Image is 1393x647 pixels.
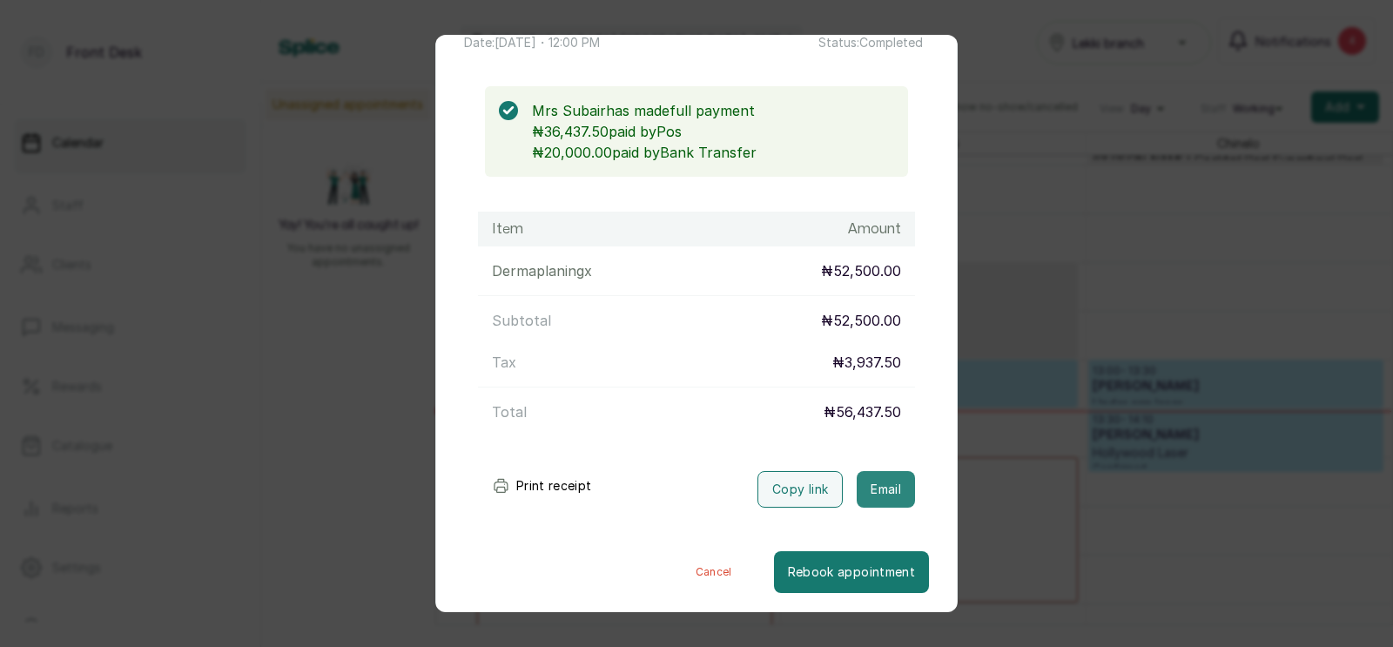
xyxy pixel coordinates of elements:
[848,219,901,239] h1: Amount
[492,219,523,239] h1: Item
[821,260,901,281] p: ₦52,500.00
[464,34,602,51] p: Date: [DATE] ・ 12:00 PM
[532,142,894,163] p: ₦20,000.00 paid by Bank Transfer
[824,401,901,422] p: ₦56,437.50
[532,100,894,121] p: Mrs Subair has made full payment
[757,471,843,508] button: Copy link
[478,468,606,503] button: Print receipt
[821,310,901,331] p: ₦52,500.00
[492,401,527,422] p: Total
[532,121,894,142] p: ₦36,437.50 paid by Pos
[654,551,774,593] button: Cancel
[857,471,915,508] button: Email
[492,352,516,373] p: Tax
[832,352,901,373] p: ₦3,937.50
[774,551,929,593] button: Rebook appointment
[492,310,551,331] p: Subtotal
[492,260,592,281] p: Dermaplaning x
[818,34,929,51] p: Status: Completed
